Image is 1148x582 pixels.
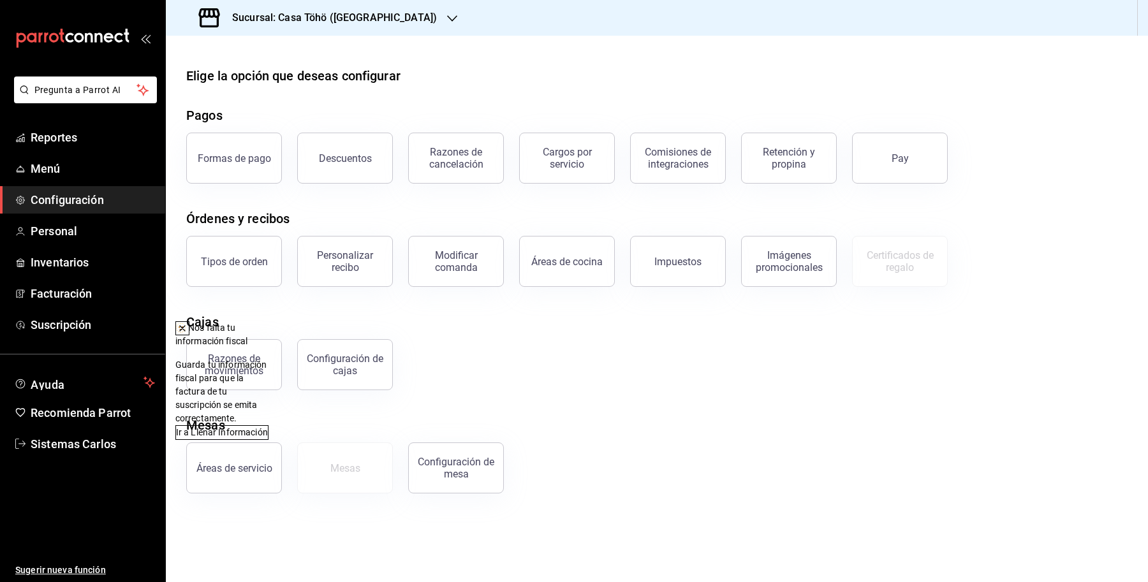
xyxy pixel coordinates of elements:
div: Configuración de mesa [416,456,496,480]
span: Inventarios [31,254,155,271]
button: open_drawer_menu [140,33,151,43]
button: Formas de pago [186,133,282,184]
span: Recomienda Parrot [31,404,155,421]
span: Personal [31,222,155,240]
button: Pay [852,133,948,184]
div: Elige la opción que deseas configurar [186,66,401,85]
span: Sistemas Carlos [31,435,155,453]
button: Descuentos [297,133,393,184]
div: Razones de cancelación [416,146,496,170]
button: Pregunta a Parrot AI [14,76,157,103]
button: Modificar comanda [408,236,504,287]
div: Retención y propina [749,146,828,170]
a: Pregunta a Parrot AI [9,92,157,106]
div: Impuestos [654,256,702,268]
div: Mesas [330,462,360,474]
div: Certificados de regalo [860,249,939,273]
button: Configuración de mesa [408,442,504,493]
div: Áreas de cocina [531,256,603,268]
div: Imágenes promocionales [749,249,828,273]
span: Menú [31,160,155,177]
button: Personalizar recibo [297,236,393,287]
span: Sugerir nueva función [15,564,155,577]
button: Áreas de cocina [519,236,615,287]
button: Comisiones de integraciones [630,133,726,184]
button: Retención y propina [741,133,837,184]
p: Guarda tu información fiscal para que la factura de tu suscripción se emita correctamente. [175,358,269,425]
div: Áreas de servicio [196,462,272,474]
span: Reportes [31,129,155,146]
div: Personalizar recibo [305,249,385,273]
div: Configuración de cajas [305,353,385,377]
button: Imágenes promocionales [741,236,837,287]
button: Impuestos [630,236,726,287]
div: Modificar comanda [416,249,496,273]
div: Tipos de orden [201,256,268,268]
h3: Sucursal: Casa Töhö ([GEOGRAPHIC_DATA]) [222,10,437,25]
button: Mesas [297,442,393,493]
button: Razones de cancelación [408,133,504,184]
div: Pagos [186,106,223,125]
span: Ayuda [31,375,138,390]
div: Formas de pago [198,152,271,164]
button: Tipos de orden [186,236,282,287]
span: Ir a Llenar Información [176,426,268,439]
span: Facturación [31,285,155,302]
div: 🫥 Nos falta tu información fiscal [175,321,269,348]
button: Configuración de cajas [297,339,393,390]
span: Pregunta a Parrot AI [34,84,137,97]
button: Cargos por servicio [519,133,615,184]
div: Cajas [186,312,219,331]
button: Certificados de regalo [852,236,948,287]
button: Áreas de servicio [186,442,282,493]
div: Cargos por servicio [527,146,607,170]
span: Suscripción [31,316,155,333]
button: Ir a Llenar Información [175,425,269,440]
div: Pay [892,152,909,164]
span: Configuración [31,191,155,208]
div: Órdenes y recibos [186,209,290,228]
div: Descuentos [319,152,372,164]
div: Comisiones de integraciones [638,146,717,170]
